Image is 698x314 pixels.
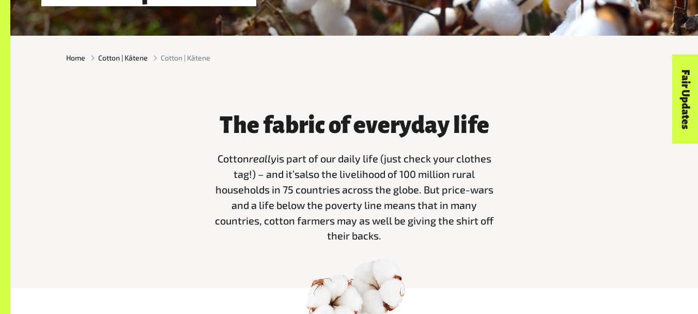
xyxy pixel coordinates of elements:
span: Cotton | Kātene [161,52,210,63]
a: Home [66,52,85,63]
span: Cotton [218,152,249,165]
span: is part of our daily life (just check your clothes tag!) – and it’s [234,152,491,180]
span: really [249,152,276,165]
h3: The fabric of everyday life [213,113,495,139]
span: also the livelihood of 100 million rural households in 75 countries across the globe. But price-w... [215,168,493,242]
a: Cotton | Kātene [98,52,148,63]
